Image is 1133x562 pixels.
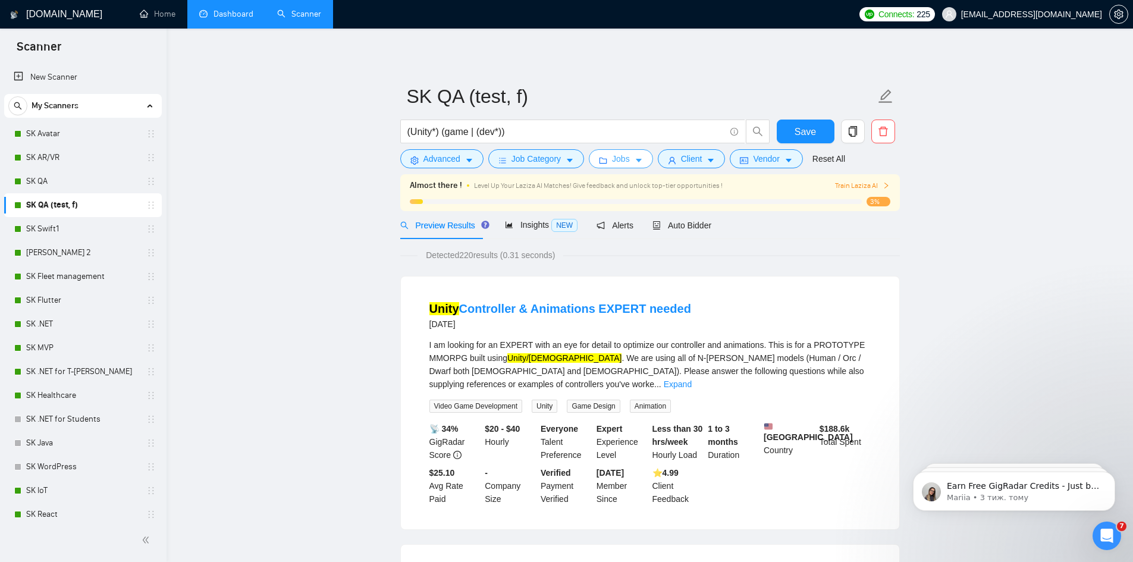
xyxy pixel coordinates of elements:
span: 7 [1117,522,1126,531]
button: Save [777,120,834,143]
b: - [485,468,488,478]
div: Experience Level [594,422,650,461]
button: Train Laziza AI [835,180,890,191]
a: homeHome [140,9,175,19]
span: Unity [532,400,557,413]
span: holder [146,510,156,519]
span: Almost there ! [410,179,462,192]
span: delete [872,126,895,137]
span: holder [146,129,156,139]
button: copy [841,120,865,143]
span: My Scanners [32,94,79,118]
button: barsJob Categorycaret-down [488,149,584,168]
button: delete [871,120,895,143]
span: idcard [740,156,748,165]
a: UnityController & Animations EXPERT needed [429,302,691,315]
span: search [9,102,27,110]
span: holder [146,272,156,281]
a: SK IoT [26,479,139,503]
div: Avg Rate Paid [427,466,483,506]
span: holder [146,486,156,495]
span: 225 [917,8,930,21]
span: area-chart [505,221,513,229]
span: Animation [630,400,671,413]
b: $25.10 [429,468,455,478]
span: holder [146,438,156,448]
b: [GEOGRAPHIC_DATA] [764,422,853,442]
button: idcardVendorcaret-down [730,149,802,168]
a: SK Java [26,431,139,455]
div: I am looking for an EXPERT with an eye for detail to optimize our controller and animations. This... [429,338,871,391]
div: Tooltip anchor [480,219,491,230]
div: GigRadar Score [427,422,483,461]
b: [DATE] [597,468,624,478]
img: 🇺🇸 [764,422,773,431]
a: SK Swift1 [26,217,139,241]
span: notification [597,221,605,230]
span: Save [795,124,816,139]
span: holder [146,200,156,210]
span: holder [146,296,156,305]
span: Preview Results [400,221,486,230]
a: SK .NET for T-[PERSON_NAME] [26,360,139,384]
span: Auto Bidder [652,221,711,230]
a: SK WordPress [26,455,139,479]
span: holder [146,415,156,424]
a: SK Healthcare [26,384,139,407]
span: search [400,221,409,230]
div: Client Feedback [650,466,706,506]
span: caret-down [635,156,643,165]
li: New Scanner [4,65,162,89]
a: SK .NET for Students [26,407,139,431]
div: Hourly [482,422,538,461]
span: holder [146,343,156,353]
b: 1 to 3 months [708,424,738,447]
div: Company Size [482,466,538,506]
a: [PERSON_NAME] 2 [26,241,139,265]
span: info-circle [730,128,738,136]
iframe: Intercom live chat [1093,522,1121,550]
span: user [668,156,676,165]
span: holder [146,462,156,472]
div: Talent Preference [538,422,594,461]
mark: Unity [429,302,459,315]
img: logo [10,5,18,24]
b: $ 188.6k [820,424,850,434]
span: setting [410,156,419,165]
button: folderJobscaret-down [589,149,653,168]
input: Search Freelance Jobs... [407,124,725,139]
span: caret-down [707,156,715,165]
button: settingAdvancedcaret-down [400,149,484,168]
a: New Scanner [14,65,152,89]
div: Member Since [594,466,650,506]
a: Expand [664,379,692,389]
b: Verified [541,468,571,478]
span: caret-down [784,156,793,165]
span: setting [1110,10,1128,19]
span: Alerts [597,221,633,230]
span: double-left [142,534,153,546]
span: Job Category [511,152,561,165]
b: Everyone [541,424,578,434]
button: search [8,96,27,115]
span: bars [498,156,507,165]
span: ... [654,379,661,389]
button: search [746,120,770,143]
div: Country [761,422,817,461]
a: setting [1109,10,1128,19]
span: holder [146,367,156,376]
div: Duration [705,422,761,461]
b: ⭐️ 4.99 [652,468,679,478]
span: folder [599,156,607,165]
span: edit [878,89,893,104]
span: holder [146,177,156,186]
b: Expert [597,424,623,434]
a: SK QA (test, f) [26,193,139,217]
a: SK React [26,503,139,526]
div: Payment Verified [538,466,594,506]
span: holder [146,248,156,258]
a: SK Flutter [26,288,139,312]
